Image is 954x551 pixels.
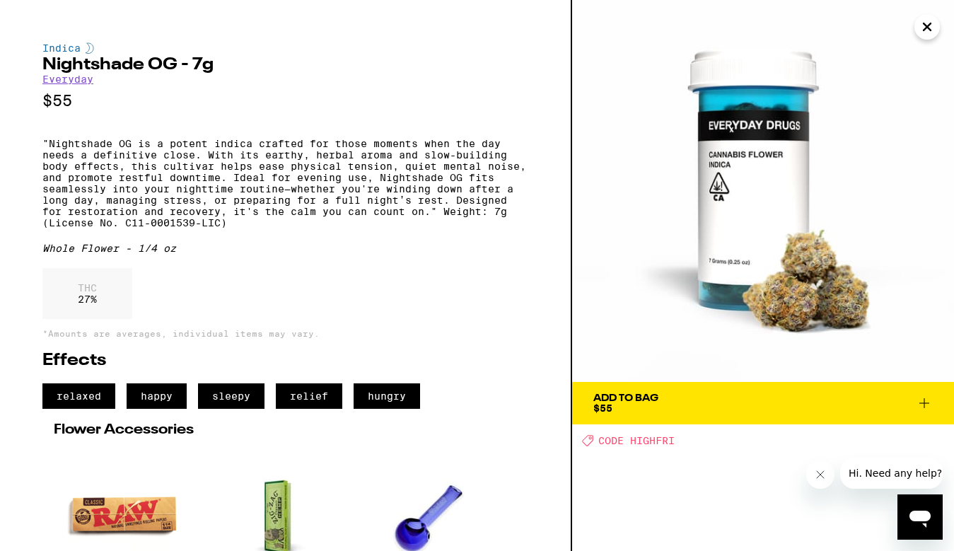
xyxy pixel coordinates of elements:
div: 27 % [42,268,132,319]
div: Whole Flower - 1/4 oz [42,243,528,254]
p: "Nightshade OG is a potent indica crafted for those moments when the day needs a definitive close... [42,138,528,228]
button: Add To Bag$55 [572,382,954,424]
span: CODE HIGHFRI [598,435,675,446]
span: hungry [354,383,420,409]
span: $55 [593,402,612,414]
iframe: Close message [806,460,834,489]
a: Everyday [42,74,93,85]
p: THC [78,282,97,294]
span: relief [276,383,342,409]
span: happy [127,383,187,409]
h2: Effects [42,352,528,369]
span: sleepy [198,383,264,409]
h2: Flower Accessories [54,423,517,437]
img: indicaColor.svg [86,42,94,54]
h2: Nightshade OG - 7g [42,57,528,74]
p: $55 [42,92,528,110]
div: Indica [42,42,528,54]
button: Close [914,14,940,40]
iframe: Button to launch messaging window [897,494,943,540]
iframe: Message from company [840,458,943,489]
span: relaxed [42,383,115,409]
div: Add To Bag [593,393,658,403]
p: *Amounts are averages, individual items may vary. [42,329,528,338]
